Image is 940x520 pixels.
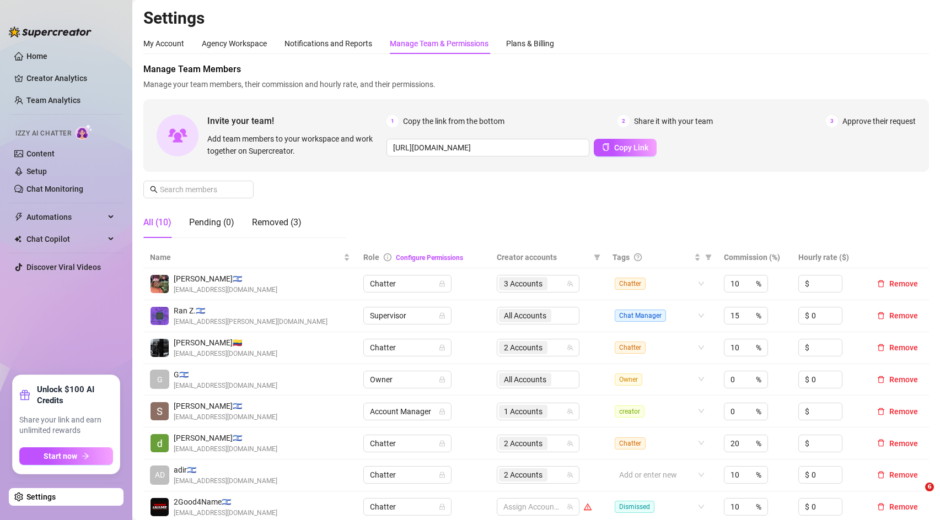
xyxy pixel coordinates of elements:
[174,444,277,454] span: [EMAIL_ADDRESS][DOMAIN_NAME]
[26,96,80,105] a: Team Analytics
[150,186,158,193] span: search
[174,305,327,317] span: Ran Z. 🇮🇱
[889,375,918,384] span: Remove
[26,52,47,61] a: Home
[873,468,922,481] button: Remove
[439,312,445,319] span: lock
[26,185,83,193] a: Chat Monitoring
[925,483,934,491] span: 6
[157,373,163,386] span: G
[889,502,918,511] span: Remove
[439,408,445,415] span: lock
[151,275,169,293] img: Elay Amram
[174,317,327,327] span: [EMAIL_ADDRESS][PERSON_NAME][DOMAIN_NAME]
[717,247,792,268] th: Commission (%)
[26,208,105,226] span: Automations
[439,280,445,287] span: lock
[615,437,646,449] span: Chatter
[143,78,929,90] span: Manage your team members, their commission and hourly rate, and their permissions.
[151,434,169,452] img: daniel mizrahi
[615,405,644,418] span: creator
[19,415,113,436] span: Share your link and earn unlimited rewards
[877,344,885,351] span: delete
[877,503,885,511] span: delete
[174,400,277,412] span: [PERSON_NAME] 🇮🇱
[370,339,445,356] span: Chatter
[150,251,341,263] span: Name
[877,439,885,447] span: delete
[592,249,603,266] span: filter
[504,405,542,418] span: 1 Accounts
[390,37,488,50] div: Manage Team & Permissions
[877,471,885,479] span: delete
[615,342,646,354] span: Chatter
[174,432,277,444] span: [PERSON_NAME] 🇮🇱
[160,183,238,196] input: Search members
[873,277,922,290] button: Remove
[15,128,71,139] span: Izzy AI Chatter
[877,312,885,319] span: delete
[873,341,922,354] button: Remove
[877,376,885,383] span: delete
[504,469,542,481] span: 2 Accounts
[439,440,445,447] span: lock
[842,115,916,127] span: Approve their request
[155,469,165,481] span: AD
[889,407,918,416] span: Remove
[889,279,918,288] span: Remove
[82,452,89,460] span: arrow-right
[877,408,885,415] span: delete
[174,476,277,486] span: [EMAIL_ADDRESS][DOMAIN_NAME]
[504,342,542,354] span: 2 Accounts
[174,273,277,285] span: [PERSON_NAME] 🇮🇱
[151,498,169,516] img: 2Good4Name
[567,280,573,287] span: team
[370,467,445,483] span: Chatter
[617,115,630,127] span: 2
[26,492,56,501] a: Settings
[499,341,547,354] span: 2 Accounts
[634,253,642,261] span: question-circle
[370,499,445,515] span: Chatter
[19,389,30,400] span: gift
[143,216,171,229] div: All (10)
[151,339,169,357] img: brenda lopez palacio
[615,310,666,322] span: Chat Manager
[370,435,445,452] span: Chatter
[506,37,554,50] div: Plans & Billing
[792,247,866,268] th: Hourly rate ($)
[26,263,101,272] a: Discover Viral Videos
[615,278,646,290] span: Chatter
[602,143,610,151] span: copy
[370,371,445,388] span: Owner
[889,470,918,479] span: Remove
[143,247,357,268] th: Name
[439,472,445,478] span: lock
[143,63,929,76] span: Manage Team Members
[903,483,929,509] iframe: Intercom live chat
[567,440,573,447] span: team
[252,216,302,229] div: Removed (3)
[174,369,277,381] span: G 🇮🇱
[584,503,592,511] span: warning
[14,213,23,221] span: thunderbolt
[151,402,169,420] img: Shalva Roso
[174,337,277,349] span: [PERSON_NAME] 🇨🇴
[370,307,445,324] span: Supervisor
[26,69,115,87] a: Creator Analytics
[826,115,838,127] span: 3
[877,280,885,288] span: delete
[202,37,267,50] div: Agency Workspace
[189,216,234,229] div: Pending (0)
[174,381,277,391] span: [EMAIL_ADDRESS][DOMAIN_NAME]
[370,403,445,420] span: Account Manager
[174,285,277,295] span: [EMAIL_ADDRESS][DOMAIN_NAME]
[873,500,922,513] button: Remove
[370,275,445,292] span: Chatter
[207,114,386,128] span: Invite your team!
[889,439,918,448] span: Remove
[873,405,922,418] button: Remove
[14,235,22,243] img: Chat Copilot
[615,501,654,513] span: Dismissed
[613,251,630,263] span: Tags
